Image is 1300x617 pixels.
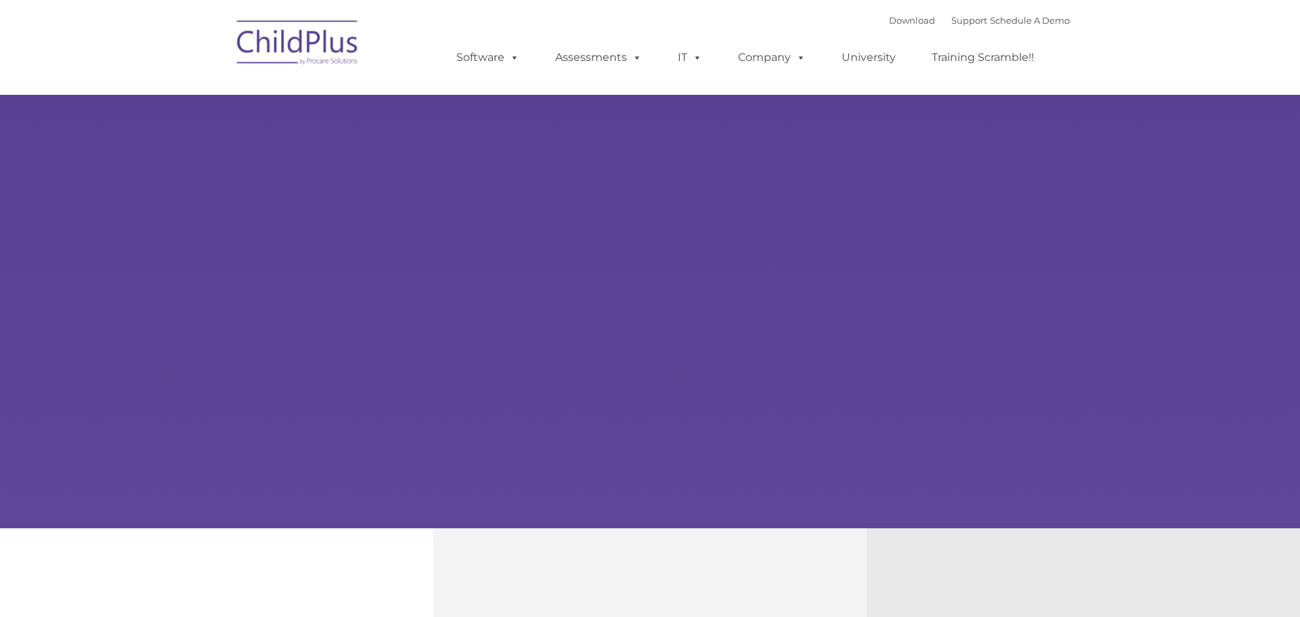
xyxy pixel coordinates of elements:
a: University [828,44,909,71]
a: Software [443,44,533,71]
a: Company [724,44,819,71]
a: Training Scramble!! [918,44,1047,71]
a: Download [889,15,935,26]
a: IT [664,44,716,71]
a: Support [951,15,987,26]
a: Schedule A Demo [990,15,1070,26]
a: Assessments [542,44,655,71]
img: ChildPlus by Procare Solutions [230,11,366,79]
font: | [889,15,1070,26]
